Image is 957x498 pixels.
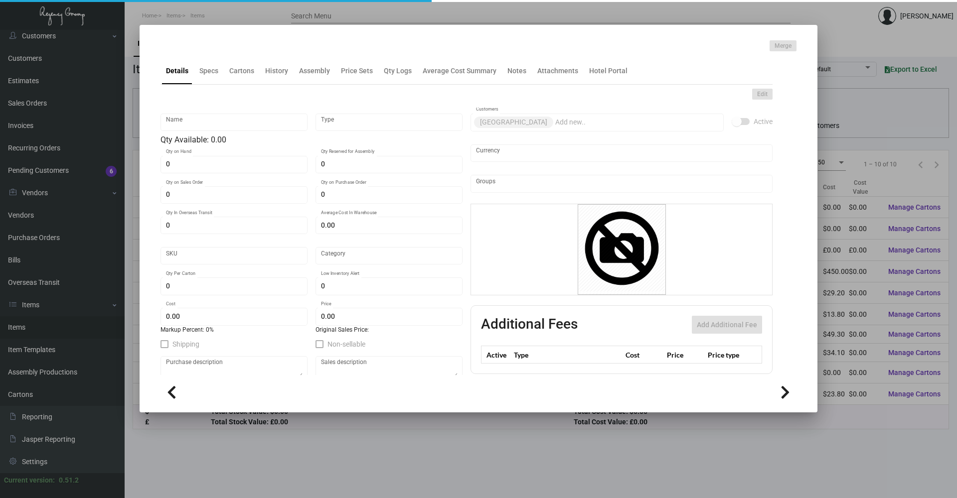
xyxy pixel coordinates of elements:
[757,90,768,99] span: Edit
[199,66,218,76] div: Specs
[511,346,623,364] th: Type
[692,316,762,334] button: Add Additional Fee
[229,66,254,76] div: Cartons
[299,66,330,76] div: Assembly
[770,40,797,51] button: Merge
[481,316,578,334] h2: Additional Fees
[341,66,373,76] div: Price Sets
[775,42,792,50] span: Merge
[754,116,773,127] span: Active
[384,66,412,76] div: Qty Logs
[555,119,719,126] input: Add new..
[327,338,365,350] span: Non-sellable
[476,180,768,188] input: Add new..
[481,346,512,364] th: Active
[265,66,288,76] div: History
[664,346,705,364] th: Price
[166,66,188,76] div: Details
[589,66,628,76] div: Hotel Portal
[160,134,463,146] div: Qty Available: 0.00
[4,475,55,486] div: Current version:
[752,89,773,100] button: Edit
[697,321,757,329] span: Add Additional Fee
[59,475,79,486] div: 0.51.2
[507,66,526,76] div: Notes
[705,346,750,364] th: Price type
[623,346,664,364] th: Cost
[474,117,553,128] mat-chip: [GEOGRAPHIC_DATA]
[423,66,496,76] div: Average Cost Summary
[537,66,578,76] div: Attachments
[172,338,199,350] span: Shipping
